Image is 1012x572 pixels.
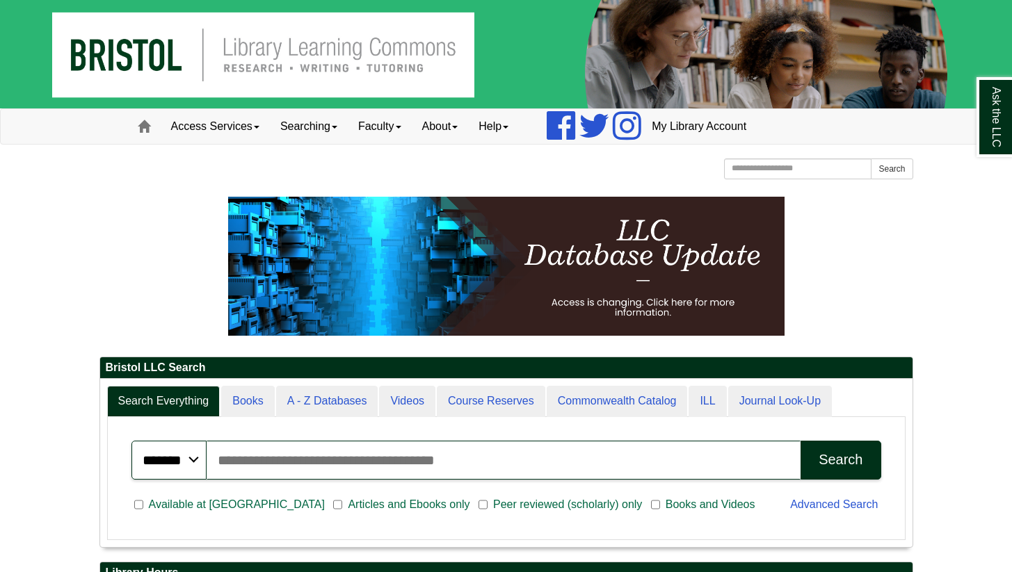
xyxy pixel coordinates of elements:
a: Search Everything [107,386,220,417]
input: Available at [GEOGRAPHIC_DATA] [134,498,143,511]
a: Advanced Search [790,498,878,510]
a: Videos [379,386,435,417]
div: Search [819,452,862,468]
a: Access Services [161,109,270,144]
input: Peer reviewed (scholarly) only [479,498,488,511]
span: Books and Videos [660,496,761,513]
a: A - Z Databases [276,386,378,417]
input: Books and Videos [651,498,660,511]
a: Books [221,386,274,417]
a: Journal Look-Up [728,386,832,417]
span: Peer reviewed (scholarly) only [488,496,648,513]
a: Commonwealth Catalog [547,386,688,417]
a: Help [468,109,519,144]
button: Search [801,441,881,480]
a: Searching [270,109,348,144]
img: HTML tutorial [228,197,785,336]
input: Articles and Ebooks only [333,498,342,511]
a: Course Reserves [437,386,545,417]
h2: Bristol LLC Search [100,357,913,379]
span: Articles and Ebooks only [342,496,475,513]
a: My Library Account [641,109,757,144]
a: About [412,109,469,144]
button: Search [871,158,913,179]
a: Faculty [348,109,412,144]
span: Available at [GEOGRAPHIC_DATA] [143,496,330,513]
a: ILL [689,386,726,417]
